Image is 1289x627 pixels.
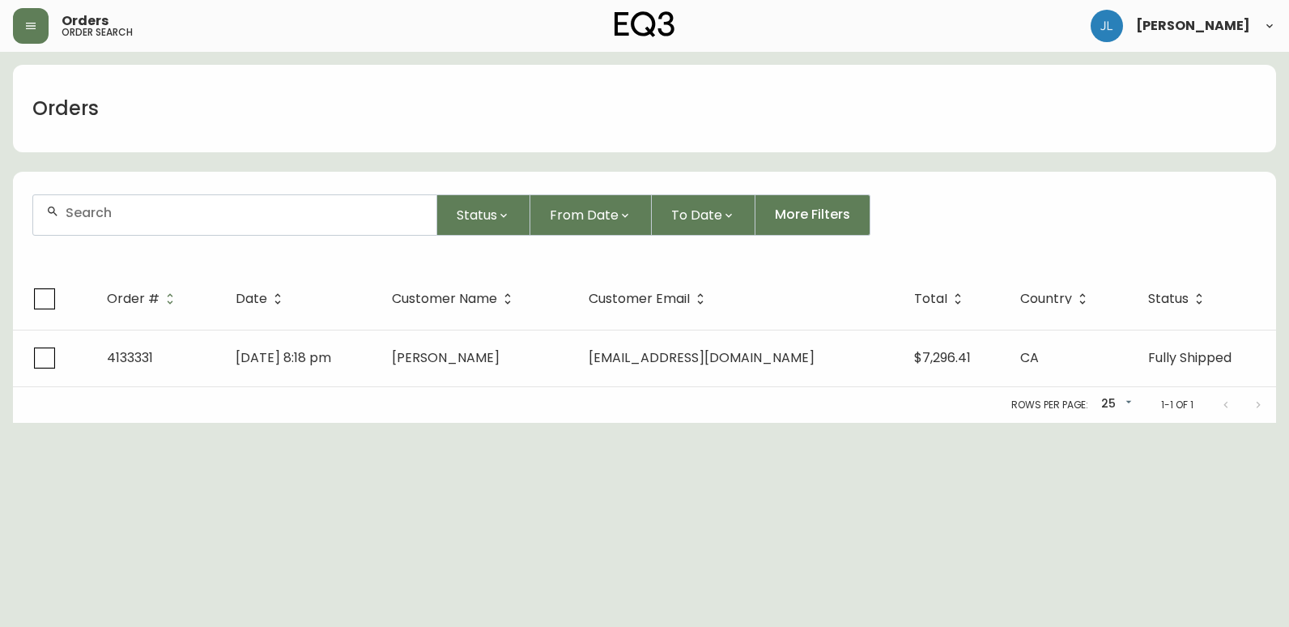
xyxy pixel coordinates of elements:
[1020,294,1072,304] span: Country
[671,205,722,225] span: To Date
[589,292,711,306] span: Customer Email
[755,194,870,236] button: More Filters
[1095,391,1135,418] div: 25
[914,294,947,304] span: Total
[1148,294,1189,304] span: Status
[236,292,288,306] span: Date
[457,205,497,225] span: Status
[914,292,968,306] span: Total
[62,28,133,37] h5: order search
[32,95,99,122] h1: Orders
[392,292,518,306] span: Customer Name
[437,194,530,236] button: Status
[1148,292,1210,306] span: Status
[392,348,500,367] span: [PERSON_NAME]
[1020,292,1093,306] span: Country
[62,15,108,28] span: Orders
[652,194,755,236] button: To Date
[615,11,674,37] img: logo
[107,294,160,304] span: Order #
[589,348,815,367] span: [EMAIL_ADDRESS][DOMAIN_NAME]
[1148,348,1232,367] span: Fully Shipped
[66,205,423,220] input: Search
[236,294,267,304] span: Date
[1020,348,1039,367] span: CA
[914,348,971,367] span: $7,296.41
[107,348,153,367] span: 4133331
[530,194,652,236] button: From Date
[1011,398,1088,412] p: Rows per page:
[550,205,619,225] span: From Date
[1136,19,1250,32] span: [PERSON_NAME]
[1161,398,1193,412] p: 1-1 of 1
[236,348,331,367] span: [DATE] 8:18 pm
[589,294,690,304] span: Customer Email
[775,206,850,224] span: More Filters
[1091,10,1123,42] img: 1c9c23e2a847dab86f8017579b61559c
[392,294,497,304] span: Customer Name
[107,292,181,306] span: Order #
